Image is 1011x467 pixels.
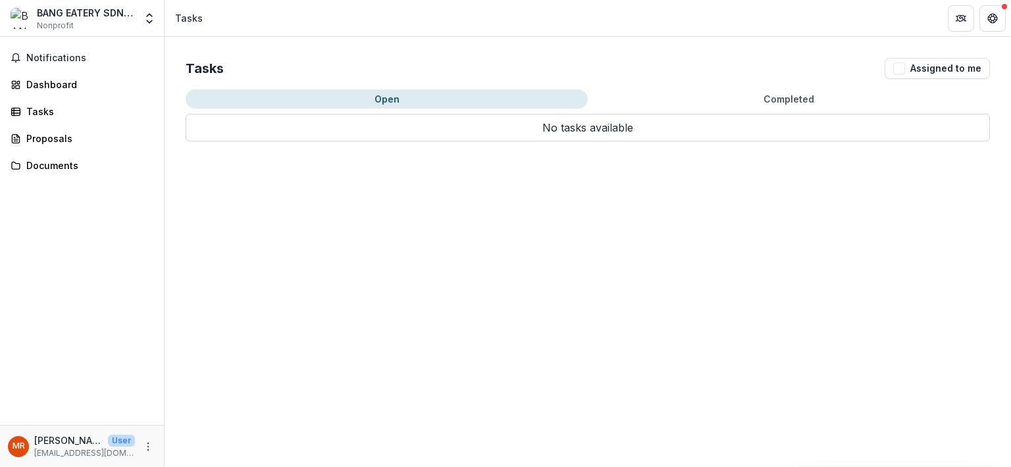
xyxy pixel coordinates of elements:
[170,9,208,28] nav: breadcrumb
[186,61,224,76] h2: Tasks
[588,89,990,109] button: Completed
[5,74,159,95] a: Dashboard
[186,89,588,109] button: Open
[34,447,135,459] p: [EMAIL_ADDRESS][DOMAIN_NAME]
[186,114,990,141] p: No tasks available
[34,433,103,447] p: [PERSON_NAME] [PERSON_NAME]
[26,78,148,91] div: Dashboard
[5,128,159,149] a: Proposals
[885,58,990,79] button: Assigned to me
[26,53,153,64] span: Notifications
[948,5,974,32] button: Partners
[37,20,74,32] span: Nonprofit
[140,5,159,32] button: Open entity switcher
[26,159,148,172] div: Documents
[140,439,156,455] button: More
[13,442,25,451] div: MOHAMAD AQIL AMEEREL BIN RAMDAN
[26,132,148,145] div: Proposals
[11,8,32,29] img: BANG EATERY SDN BHD
[108,435,135,447] p: User
[5,47,159,68] button: Notifications
[979,5,1006,32] button: Get Help
[26,105,148,118] div: Tasks
[5,101,159,122] a: Tasks
[37,6,135,20] div: BANG EATERY SDN BHD
[5,155,159,176] a: Documents
[175,11,203,25] div: Tasks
